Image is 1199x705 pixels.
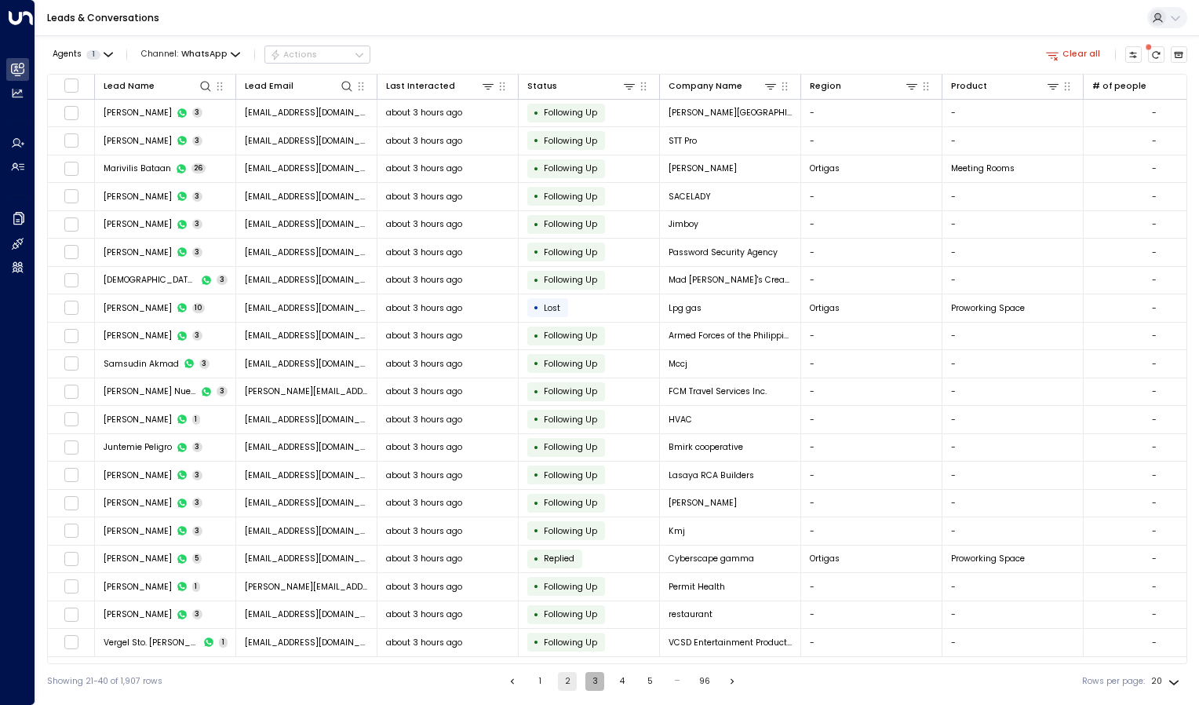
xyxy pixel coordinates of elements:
[534,326,539,346] div: •
[530,672,549,691] button: Go to page 1
[544,274,597,286] span: Following Up
[669,330,793,342] span: Armed Forces of the Philippines Commissary & Exchange Service
[86,50,100,60] span: 1
[192,526,203,536] span: 3
[192,498,203,508] span: 3
[245,79,293,93] div: Lead Email
[544,358,597,370] span: Following Up
[1125,46,1143,64] button: Customize
[104,608,172,620] span: Angelica Rebollo
[64,105,78,120] span: Toggle select row
[245,274,369,286] span: gerolialadyannea@gmail.com
[192,108,203,118] span: 3
[544,441,597,453] span: Following Up
[534,549,539,569] div: •
[64,607,78,622] span: Toggle select row
[558,672,577,691] button: page 2
[534,576,539,597] div: •
[669,302,702,314] span: Lpg gas
[245,358,369,370] span: samsudinakmad758@gmail.com
[942,127,1084,155] td: -
[669,469,754,481] span: Lasaya RCA Builders
[534,632,539,652] div: •
[1152,608,1157,620] div: -
[64,161,78,176] span: Toggle select row
[1152,497,1157,509] div: -
[137,46,245,63] span: Channel:
[104,107,172,119] span: Bryan Paul Aniag
[801,462,942,489] td: -
[1152,414,1157,426] div: -
[64,635,78,650] span: Toggle select row
[942,601,1084,629] td: -
[245,608,369,620] span: rebelloangelica9@gmail.com
[801,629,942,656] td: -
[527,79,637,93] div: Status
[386,553,462,564] span: about 3 hours ago
[104,247,172,258] span: Bernie De Gracia
[669,163,737,174] span: Lorenz Bugay
[810,79,920,93] div: Region
[942,517,1084,545] td: -
[669,191,711,203] span: SACELADY
[544,163,597,174] span: Following Up
[534,270,539,290] div: •
[245,553,369,564] span: rancheta2018@gmail.com
[942,100,1084,127] td: -
[104,135,172,147] span: Kathleen Jasmin
[245,385,369,397] span: loreta.nueva@yahoo.com
[534,159,539,179] div: •
[47,675,162,688] div: Showing 21-40 of 1,907 rows
[544,135,597,147] span: Following Up
[942,462,1084,489] td: -
[104,581,172,593] span: Jodene Gomez
[245,79,355,93] div: Lead Email
[192,609,203,619] span: 3
[104,163,171,174] span: Marivilis Bataan
[386,79,496,93] div: Last Interacted
[64,579,78,594] span: Toggle select row
[942,183,1084,210] td: -
[192,553,202,564] span: 5
[264,46,370,64] div: Button group with a nested menu
[669,79,742,93] div: Company Name
[801,434,942,462] td: -
[1152,247,1157,258] div: -
[544,107,597,119] span: Following Up
[1152,525,1157,537] div: -
[669,218,698,230] span: Jimboy
[245,581,369,593] span: jodene@permithealth.com
[64,272,78,287] span: Toggle select row
[1082,675,1145,688] label: Rows per page:
[942,350,1084,378] td: -
[534,382,539,402] div: •
[245,191,369,203] span: irarasca101504@gmail.com
[104,497,172,509] span: Ericson alam
[1148,46,1165,64] span: There are new threads available. Refresh the grid to view the latest updates.
[192,331,203,341] span: 3
[544,302,560,314] span: Lost
[64,468,78,483] span: Toggle select row
[1152,302,1157,314] div: -
[544,553,574,564] span: Replied
[192,136,203,146] span: 3
[64,328,78,343] span: Toggle select row
[669,497,737,509] span: Ericson alam
[386,274,462,286] span: about 3 hours ago
[801,239,942,266] td: -
[942,211,1084,239] td: -
[104,358,179,370] span: Samsudin Akmad
[64,412,78,427] span: Toggle select row
[801,211,942,239] td: -
[942,573,1084,601] td: -
[245,469,369,481] span: ryansangcap0@gmail.com
[104,525,172,537] span: Tabita Mercado
[534,130,539,151] div: •
[640,672,659,691] button: Go to page 5
[104,79,155,93] div: Lead Name
[386,497,462,509] span: about 3 hours ago
[534,103,539,123] div: •
[192,442,203,452] span: 3
[544,330,597,342] span: Following Up
[534,186,539,206] div: •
